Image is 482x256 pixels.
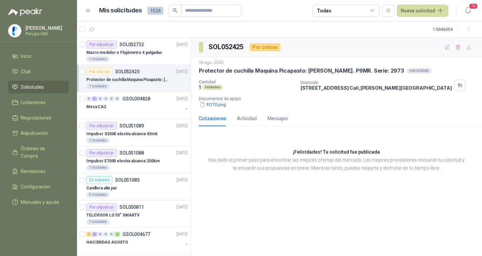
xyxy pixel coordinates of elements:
p: [DATE] [176,69,188,75]
a: Por adjudicarSOL051089[DATE] Impulsor S2000 electra alcance 65mk1 Unidades [77,119,190,146]
p: [STREET_ADDRESS] Cali , [PERSON_NAME][GEOGRAPHIC_DATA] [301,85,452,91]
div: 0 [86,96,91,101]
div: 2 [92,232,97,237]
div: Por cotizar [250,43,280,51]
img: Logo peakr [8,8,42,16]
button: FOTO.png [199,101,227,108]
div: 1 Unidades [86,219,109,225]
button: Nueva solicitud [397,5,448,17]
p: GSOL004677 [123,232,150,237]
a: Órdenes de Compra [8,142,69,162]
div: 0 [98,232,103,237]
p: [DATE] [176,177,188,183]
div: 1 Unidades [86,138,109,143]
a: Configuración [8,180,69,193]
a: En tránsitoSOL051085[DATE] Canillera alta par9 Unidades [77,173,190,200]
a: Licitaciones [8,96,69,109]
p: SOL050811 [119,205,144,209]
div: 1 - 50 de 354 [433,24,474,35]
a: Adjudicación [8,127,69,140]
div: Por cotizar [86,68,112,76]
p: SOL051088 [119,151,144,155]
div: Mensajes [267,115,288,122]
div: 0 [109,96,114,101]
p: [PERSON_NAME] [25,26,67,30]
p: TELEVISOR LG 55" SMARTV [86,212,140,219]
div: Por adjudicar [86,203,117,211]
span: Chat [21,68,31,75]
p: [DATE] [176,231,188,238]
a: Solicitudes [8,81,69,93]
a: 0 1 0 0 0 0 GSOL004828[DATE] Mesa CA2 [86,95,189,116]
div: En tránsito [86,176,112,184]
a: Por adjudicarSOL051088[DATE] Impulsor E7000 electra alcance 200km1 Unidades [77,146,190,173]
span: 19 [469,3,478,9]
span: Remisiones [21,168,46,175]
span: Negociaciones [21,114,52,121]
p: [DATE] [176,96,188,102]
div: 2 [115,232,120,237]
p: Protector de cuchilla Maquina Picapasto: [PERSON_NAME]. P9MR. Serie: 2973 [199,67,404,74]
div: 0 [109,232,114,237]
div: 1 [92,96,97,101]
p: Canillera alta par [86,185,117,191]
p: Impulsor E7000 electra alcance 200km [86,158,160,164]
p: Cantidad [199,80,295,84]
p: [DATE] [176,41,188,48]
p: HACIENDAS AGOSTO [86,239,128,246]
p: Mesa CA2 [86,104,106,110]
a: Por adjudicarSOL052732[DATE] Macro medidor o Flujómetro 4 pulgadas1 Unidades [77,38,190,65]
a: Negociaciones [8,111,69,124]
div: Por adjudicar [86,122,117,130]
div: 9 Unidades [86,192,109,197]
div: Por adjudicar [86,40,117,49]
h3: ¡Felicidades! Tu solicitud fue publicada [293,148,380,156]
p: SOL051089 [119,123,144,128]
span: Órdenes de Compra [21,145,63,160]
div: 0 [115,96,120,101]
h1: Mis solicitudes [99,6,142,15]
p: [DATE] [176,150,188,156]
span: Solicitudes [21,83,44,91]
a: Por cotizarSOL052425[DATE] Protector de cuchilla Maquina Picapasto: [PERSON_NAME]. P9MR. Serie: 2... [77,65,190,92]
div: Todas [317,7,331,14]
span: Licitaciones [21,99,46,106]
div: 1 Unidades [86,57,109,62]
p: Perugia SAS [25,32,67,36]
div: 1 Unidades [86,84,109,89]
img: Company Logo [8,24,21,37]
a: Manuales y ayuda [8,196,69,208]
div: HACIENDAS [407,68,431,74]
div: Actividad [237,115,257,122]
p: Documentos de apoyo [199,96,479,101]
h3: SOL052425 [209,42,244,52]
div: 0 [103,96,108,101]
span: Inicio [21,53,31,60]
a: Inicio [8,50,69,63]
div: 0 [98,96,103,101]
p: GSOL004828 [123,96,150,101]
a: Remisiones [8,165,69,178]
p: 1 [199,84,201,90]
a: Chat [8,65,69,78]
div: Unidades [202,85,223,90]
div: Por adjudicar [86,149,117,157]
p: Impulsor S2000 electra alcance 65mk [86,131,158,137]
p: SOL052425 [115,69,140,74]
p: [DATE] [176,204,188,210]
p: Has dado el primer paso para encontrar las mejores ofertas del mercado. Los mejores proveedores r... [208,156,465,172]
p: Macro medidor o Flujómetro 4 pulgadas [86,50,162,56]
div: 1 [86,232,91,237]
a: Por adjudicarSOL050811[DATE] TELEVISOR LG 55" SMARTV1 Unidades [77,200,190,228]
span: Configuración [21,183,50,190]
p: 19 ago, 2025 [199,60,224,66]
p: Protector de cuchilla Maquina Picapasto: [PERSON_NAME]. P9MR. Serie: 2973 [86,77,170,83]
span: Manuales y ayuda [21,198,59,206]
span: 1526 [147,7,163,15]
div: 1 Unidades [86,165,109,170]
div: Cotizaciones [199,115,226,122]
span: search [173,8,177,13]
p: SOL051085 [115,178,140,182]
p: Dirección [301,80,452,85]
span: Adjudicación [21,130,48,137]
